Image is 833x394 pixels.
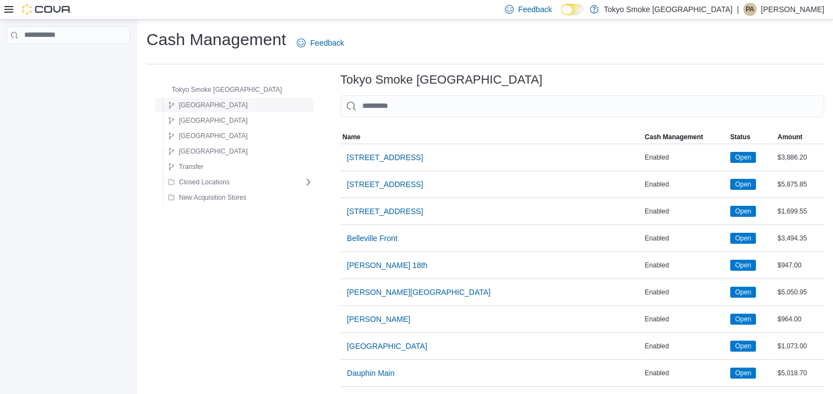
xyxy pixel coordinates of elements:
div: $947.00 [775,259,824,272]
span: Feedback [518,4,552,15]
h1: Cash Management [146,29,286,51]
span: Open [730,233,756,244]
span: Status [730,133,750,141]
button: Cash Management [643,130,728,144]
img: Cova [22,4,72,15]
button: [GEOGRAPHIC_DATA] [342,335,432,357]
span: Cash Management [645,133,703,141]
button: Status [728,130,775,144]
div: Enabled [643,340,728,353]
div: $3,886.20 [775,151,824,164]
span: [STREET_ADDRESS] [347,206,423,217]
span: [GEOGRAPHIC_DATA] [179,132,248,140]
div: Enabled [643,205,728,218]
span: Open [735,206,751,216]
div: Enabled [643,232,728,245]
button: Tokyo Smoke [GEOGRAPHIC_DATA] [156,83,286,96]
span: Amount [777,133,802,141]
span: Closed Locations [179,178,230,187]
span: Open [730,314,756,325]
button: Closed Locations [164,176,234,189]
span: Open [730,287,756,298]
input: This is a search bar. As you type, the results lower in the page will automatically filter. [340,95,824,117]
div: $964.00 [775,313,824,326]
button: [GEOGRAPHIC_DATA] [164,98,252,112]
button: Amount [775,130,824,144]
button: [PERSON_NAME] 18th [342,254,432,276]
div: Enabled [643,286,728,299]
button: [GEOGRAPHIC_DATA] [164,129,252,143]
span: [GEOGRAPHIC_DATA] [179,101,248,110]
span: Belleville Front [347,233,398,244]
div: $5,050.95 [775,286,824,299]
div: Enabled [643,366,728,380]
span: [PERSON_NAME][GEOGRAPHIC_DATA] [347,287,491,298]
button: [STREET_ADDRESS] [342,200,427,222]
button: [STREET_ADDRESS] [342,173,427,195]
span: Open [735,341,751,351]
span: [GEOGRAPHIC_DATA] [179,147,248,156]
span: New Acquisition Stores [179,193,247,202]
span: Feedback [310,37,344,48]
nav: Complex example [7,46,130,73]
span: Open [730,179,756,190]
button: Dauphin Main [342,362,399,384]
span: Tokyo Smoke [GEOGRAPHIC_DATA] [172,85,282,94]
p: Tokyo Smoke [GEOGRAPHIC_DATA] [604,3,733,16]
div: $1,699.55 [775,205,824,218]
div: $5,875.85 [775,178,824,191]
span: [PERSON_NAME] 18th [347,260,427,271]
button: [PERSON_NAME][GEOGRAPHIC_DATA] [342,281,495,303]
button: [GEOGRAPHIC_DATA] [164,145,252,158]
div: Enabled [643,151,728,164]
span: [PERSON_NAME] [347,314,410,325]
button: Transfer [164,160,208,173]
button: [PERSON_NAME] [342,308,415,330]
span: Transfer [179,162,203,171]
span: Open [735,233,751,243]
span: PA [745,3,754,16]
span: Open [735,152,751,162]
span: [STREET_ADDRESS] [347,152,423,163]
span: Open [730,152,756,163]
div: Enabled [643,178,728,191]
div: Phoebe Andreason [743,3,756,16]
span: Name [342,133,361,141]
span: Open [735,260,751,270]
span: Open [735,287,751,297]
div: Enabled [643,313,728,326]
span: [STREET_ADDRESS] [347,179,423,190]
span: Open [730,206,756,217]
button: Belleville Front [342,227,402,249]
p: [PERSON_NAME] [761,3,824,16]
button: New Acquisition Stores [164,191,251,204]
span: Open [730,368,756,379]
input: Dark Mode [561,4,584,15]
div: Enabled [643,259,728,272]
div: $3,494.35 [775,232,824,245]
span: [GEOGRAPHIC_DATA] [347,341,427,352]
div: $1,073.00 [775,340,824,353]
div: $5,018.70 [775,366,824,380]
span: [GEOGRAPHIC_DATA] [179,116,248,125]
button: Name [340,130,643,144]
span: Open [735,179,751,189]
span: Dauphin Main [347,368,394,379]
a: Feedback [292,32,348,54]
span: Open [730,260,756,271]
button: [GEOGRAPHIC_DATA] [164,114,252,127]
span: Open [735,314,751,324]
h3: Tokyo Smoke [GEOGRAPHIC_DATA] [340,73,542,86]
span: Open [730,341,756,352]
p: | [737,3,739,16]
span: Open [735,368,751,378]
button: [STREET_ADDRESS] [342,146,427,168]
